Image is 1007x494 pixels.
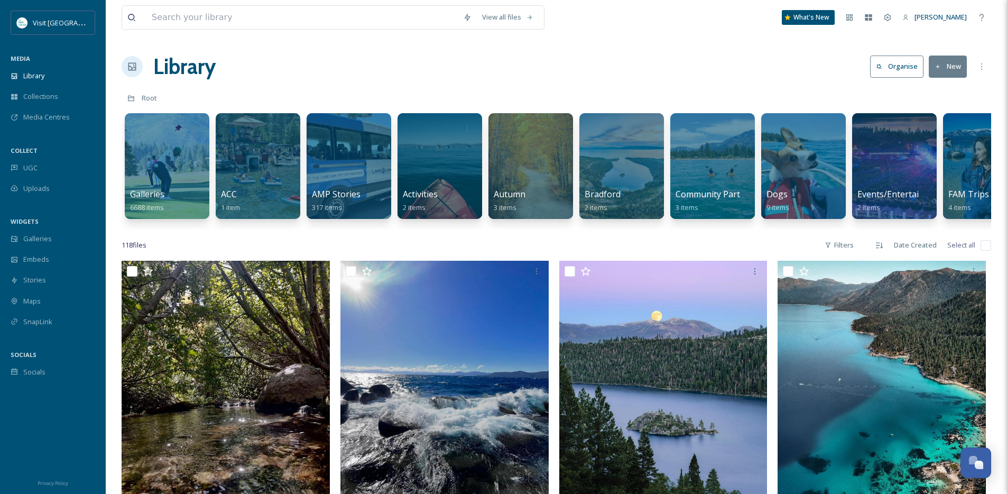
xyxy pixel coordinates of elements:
[857,188,945,200] span: Events/Entertainment
[948,203,971,212] span: 4 items
[494,188,525,200] span: Autumn
[947,240,975,250] span: Select all
[914,12,967,22] span: [PERSON_NAME]
[782,10,835,25] a: What's New
[11,54,30,62] span: MEDIA
[948,188,989,200] span: FAM Trips
[38,480,68,487] span: Privacy Policy
[23,163,38,173] span: UGC
[889,235,942,255] div: Date Created
[221,203,240,212] span: 1 item
[676,203,698,212] span: 3 items
[23,275,46,285] span: Stories
[130,188,164,200] span: Galleries
[403,203,426,212] span: 2 items
[766,203,789,212] span: 9 items
[23,184,50,194] span: Uploads
[23,254,49,264] span: Embeds
[819,235,859,255] div: Filters
[585,188,621,200] span: Bradford
[23,92,58,102] span: Collections
[585,203,607,212] span: 2 items
[23,296,41,306] span: Maps
[403,189,438,212] a: Activities2 items
[312,189,361,212] a: AMP Stories317 items
[11,147,38,154] span: COLLECT
[130,189,164,212] a: Galleries6688 items
[33,17,115,28] span: Visit [GEOGRAPHIC_DATA]
[676,188,754,200] span: Community Partner
[130,203,164,212] span: 6688 items
[766,188,788,200] span: Dogs
[153,51,216,83] a: Library
[17,17,27,28] img: download.jpeg
[142,93,157,103] span: Root
[221,188,237,200] span: ACC
[857,189,945,212] a: Events/Entertainment2 items
[477,7,539,28] a: View all files
[766,189,789,212] a: Dogs9 items
[11,351,36,359] span: SOCIALS
[122,240,146,250] span: 118 file s
[585,189,621,212] a: Bradford2 items
[23,112,70,122] span: Media Centres
[312,188,361,200] span: AMP Stories
[11,217,39,225] span: WIDGETS
[146,6,458,29] input: Search your library
[38,476,68,489] a: Privacy Policy
[23,71,44,81] span: Library
[494,189,525,212] a: Autumn3 items
[312,203,342,212] span: 317 items
[403,188,438,200] span: Activities
[960,447,991,478] button: Open Chat
[142,92,157,104] a: Root
[494,203,516,212] span: 3 items
[897,7,972,28] a: [PERSON_NAME]
[221,189,240,212] a: ACC1 item
[23,317,52,327] span: SnapLink
[948,189,989,212] a: FAM Trips4 items
[870,56,923,77] button: Organise
[857,203,880,212] span: 2 items
[23,234,52,244] span: Galleries
[676,189,754,212] a: Community Partner3 items
[929,56,967,77] button: New
[23,367,45,377] span: Socials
